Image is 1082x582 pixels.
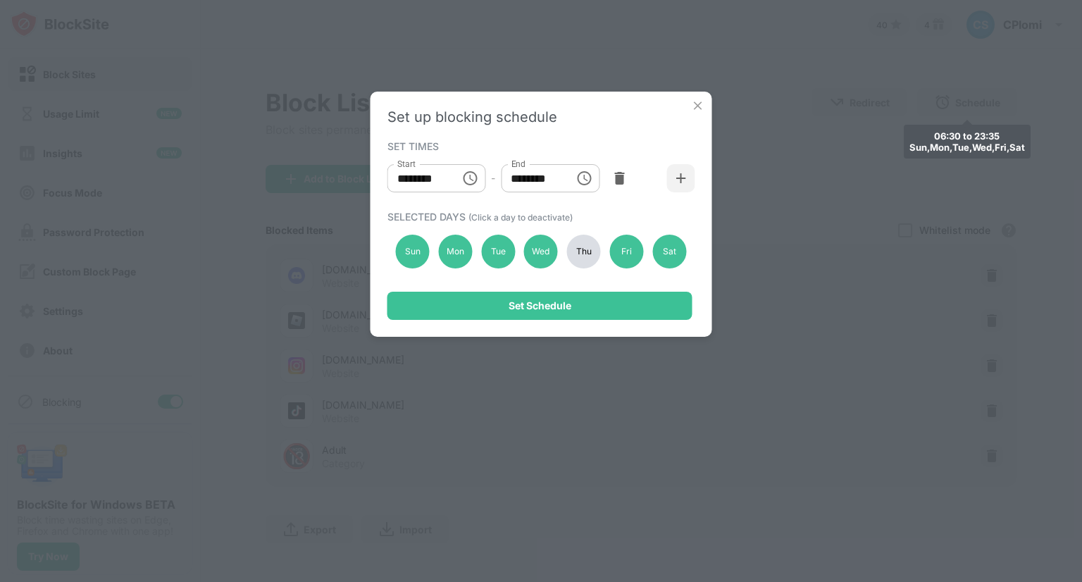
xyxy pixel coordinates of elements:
div: Mon [438,235,472,268]
div: Sun,Mon,Tue,Wed,Fri,Sat [909,142,1025,153]
div: - [491,171,495,186]
label: End [511,158,526,170]
div: 06:30 to 23:35 [909,130,1025,142]
span: (Click a day to deactivate) [468,212,573,223]
div: Sun [396,235,430,268]
div: Sat [652,235,686,268]
div: Tue [481,235,515,268]
div: SET TIMES [387,140,692,151]
button: Choose time, selected time is 6:30 AM [456,164,484,192]
img: x-button.svg [691,99,705,113]
div: Set up blocking schedule [387,109,695,125]
div: SELECTED DAYS [387,211,692,223]
div: Fri [610,235,644,268]
div: Thu [567,235,601,268]
div: Set Schedule [509,300,571,311]
button: Choose time, selected time is 11:35 PM [570,164,598,192]
div: Wed [524,235,558,268]
label: Start [397,158,416,170]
